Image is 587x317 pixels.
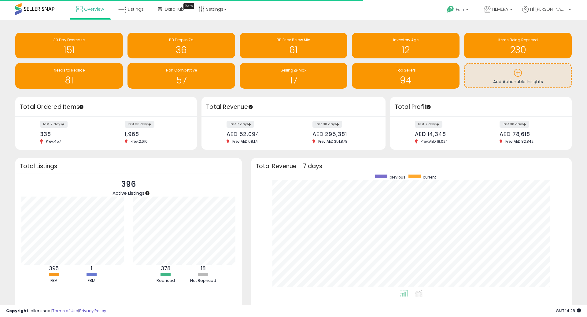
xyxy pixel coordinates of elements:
label: last 30 days [125,121,154,128]
span: HEMERA [492,6,508,12]
span: BB Price Below Min [277,37,310,42]
a: Help [442,1,474,20]
h1: 151 [18,45,120,55]
a: Terms of Use [52,308,78,314]
span: Prev: 2,610 [127,139,151,144]
div: Repriced [147,278,184,284]
span: previous [389,175,405,180]
span: Inventory Age [393,37,419,42]
h1: 230 [467,45,569,55]
b: 378 [161,265,171,272]
a: Items Being Repriced 230 [464,33,572,58]
span: Items Being Repriced [498,37,538,42]
span: Selling @ Max [281,68,306,73]
label: last 30 days [500,121,529,128]
span: Add Actionable Insights [493,79,543,85]
span: Prev: AED 82,842 [502,139,537,144]
a: Non Competitive 57 [127,63,235,89]
div: AED 78,618 [500,131,561,137]
div: 338 [40,131,102,137]
span: Active Listings [113,190,145,196]
div: AED 14,348 [415,131,476,137]
div: AED 52,094 [227,131,289,137]
label: last 7 days [415,121,442,128]
a: Inventory Age 12 [352,33,460,58]
label: last 30 days [312,121,342,128]
b: 1 [91,265,92,272]
a: Top Sellers 94 [352,63,460,89]
h3: Total Listings [20,164,237,168]
a: 30 Day Decrease 151 [15,33,123,58]
h3: Total Revenue - 7 days [256,164,567,168]
span: Prev: AED 68,171 [229,139,261,144]
h3: Total Revenue [206,103,381,111]
label: last 7 days [227,121,254,128]
div: Tooltip anchor [248,104,253,110]
span: current [423,175,436,180]
div: FBA [35,278,72,284]
label: last 7 days [40,121,68,128]
h1: 57 [131,75,232,85]
a: Add Actionable Insights [465,64,571,87]
span: Top Sellers [396,68,416,73]
a: Privacy Policy [79,308,106,314]
span: Listings [128,6,144,12]
h1: 12 [355,45,456,55]
span: DataHub [165,6,184,12]
strong: Copyright [6,308,28,314]
h3: Total Ordered Items [20,103,192,111]
h1: 81 [18,75,120,85]
h1: 61 [243,45,344,55]
p: 396 [113,179,145,190]
span: Hi [PERSON_NAME] [530,6,567,12]
b: 18 [201,265,206,272]
div: Tooltip anchor [145,190,150,196]
div: Tooltip anchor [426,104,431,110]
span: Prev: AED 18,024 [418,139,451,144]
a: BB Price Below Min 61 [240,33,347,58]
div: FBM [73,278,110,284]
span: Help [456,7,464,12]
a: Hi [PERSON_NAME] [522,6,571,20]
h1: 36 [131,45,232,55]
span: BB Drop in 7d [169,37,194,42]
a: Needs to Reprice 81 [15,63,123,89]
div: Tooltip anchor [79,104,84,110]
h1: 94 [355,75,456,85]
span: Prev: AED 351,878 [315,139,351,144]
span: Non Competitive [166,68,197,73]
span: Needs to Reprice [54,68,85,73]
div: Tooltip anchor [183,3,194,9]
a: Selling @ Max 17 [240,63,347,89]
div: 1,968 [125,131,186,137]
span: 2025-08-15 14:28 GMT [556,308,581,314]
h1: 17 [243,75,344,85]
i: Get Help [447,6,454,13]
b: 395 [49,265,59,272]
div: AED 295,381 [312,131,375,137]
div: seller snap | | [6,308,106,314]
span: Prev: 457 [43,139,64,144]
span: Overview [84,6,104,12]
h3: Total Profit [395,103,567,111]
span: 30 Day Decrease [54,37,85,42]
a: BB Drop in 7d 36 [127,33,235,58]
div: Not Repriced [185,278,222,284]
